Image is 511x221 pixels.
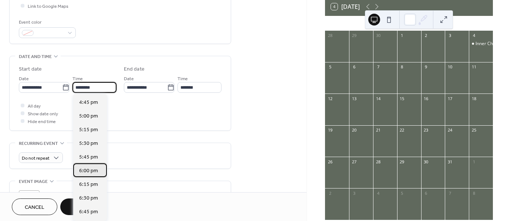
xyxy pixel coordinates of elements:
div: 13 [351,96,357,101]
span: 4:45 pm [79,99,98,106]
div: ; [19,190,40,211]
div: 5 [327,64,333,70]
span: 5:30 pm [79,140,98,147]
span: 6:45 pm [79,208,98,216]
div: 4 [375,190,381,196]
div: 6 [351,64,357,70]
div: 29 [399,159,405,164]
div: Sun [331,16,353,31]
div: 25 [471,127,477,133]
div: 21 [375,127,381,133]
div: 15 [399,96,405,101]
span: Time [72,75,83,83]
div: 6 [423,190,429,196]
div: Start date [19,65,42,73]
div: 1 [471,159,477,164]
span: 5:15 pm [79,126,98,134]
span: Hide end time [28,118,56,126]
div: Mon [353,16,375,31]
span: Show date only [28,110,58,118]
div: 4 [471,33,477,38]
div: 11 [471,64,477,70]
span: Cancel [25,204,44,211]
span: Time [177,75,188,83]
div: 30 [423,159,429,164]
div: 26 [327,159,333,164]
span: 6:30 pm [79,194,98,202]
div: 20 [351,127,357,133]
span: 5:45 pm [79,153,98,161]
div: 9 [423,64,429,70]
div: 16 [423,96,429,101]
div: 28 [327,33,333,38]
span: 5:00 pm [79,112,98,120]
div: Sat [465,16,487,31]
span: Date and time [19,53,52,61]
span: Do not repeat [22,154,50,163]
div: 29 [351,33,357,38]
button: Cancel [12,198,57,215]
div: 2 [327,190,333,196]
span: Event image [19,178,48,186]
div: 8 [399,64,405,70]
div: 3 [447,33,453,38]
div: 10 [447,64,453,70]
span: 6:00 pm [79,167,98,175]
span: Date [124,75,134,83]
span: Date [19,75,29,83]
div: 31 [447,159,453,164]
div: 18 [471,96,477,101]
div: 14 [375,96,381,101]
div: 12 [327,96,333,101]
span: 6:15 pm [79,181,98,188]
div: 7 [375,64,381,70]
div: Inner Child Healing Sound Bath [469,41,493,47]
div: 3 [351,190,357,196]
div: 27 [351,159,357,164]
span: Link to Google Maps [28,3,68,10]
span: Recurring event [19,140,58,147]
div: 19 [327,127,333,133]
div: 22 [399,127,405,133]
div: 28 [375,159,381,164]
div: 5 [399,190,405,196]
div: 30 [375,33,381,38]
div: 24 [447,127,453,133]
div: Fri [442,16,464,31]
div: 7 [447,190,453,196]
div: 17 [447,96,453,101]
div: 2 [423,33,429,38]
div: End date [124,65,145,73]
button: Save [60,198,98,215]
span: All day [28,102,41,110]
div: Event color [19,18,74,26]
div: 8 [471,190,477,196]
div: 1 [399,33,405,38]
div: 23 [423,127,429,133]
button: 4[DATE] [328,1,362,12]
